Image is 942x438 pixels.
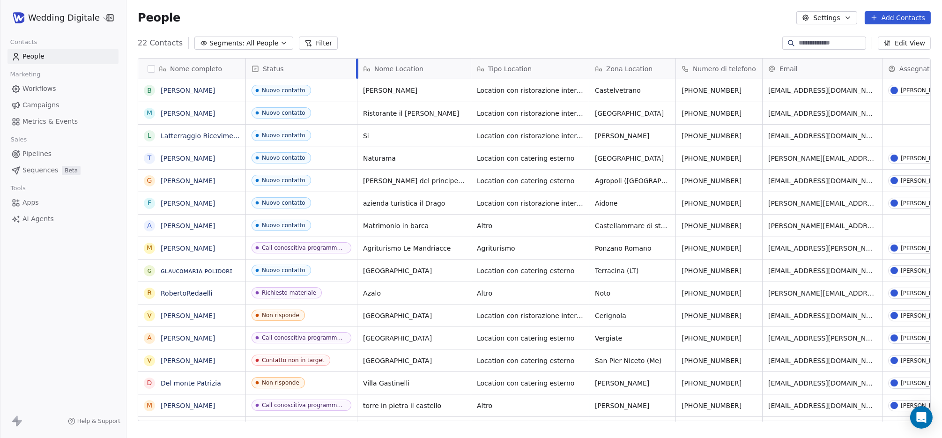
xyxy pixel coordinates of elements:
[161,155,215,162] a: [PERSON_NAME]
[262,222,305,229] div: Nuovo contatto
[768,356,876,365] span: [EMAIL_ADDRESS][DOMAIN_NAME]
[147,108,152,118] div: M
[161,200,215,207] a: [PERSON_NAME]
[161,177,215,185] a: [PERSON_NAME]
[477,154,583,163] span: Location con catering esterno
[262,200,305,206] div: Nuovo contatto
[363,334,465,343] span: [GEOGRAPHIC_DATA]
[595,86,670,95] span: Castelvetrano
[28,12,100,24] span: Wedding Digitale
[357,59,471,79] div: Nome Location
[262,379,299,386] div: Non risponde
[768,109,876,118] span: [EMAIL_ADDRESS][DOMAIN_NAME]
[779,64,798,74] span: Email
[246,59,357,79] div: Status
[6,35,41,49] span: Contacts
[682,199,757,208] span: [PHONE_NUMBER]
[147,333,152,343] div: A
[363,154,465,163] span: Naturama
[7,211,119,227] a: AI Agents
[595,221,670,230] span: Castellammare di stabia
[262,110,305,116] div: Nuovo contatto
[262,87,305,94] div: Nuovo contatto
[138,59,245,79] div: Nome completo
[161,379,221,387] a: Del monte Patrizia
[148,198,151,208] div: F
[595,266,670,275] span: Terracina (LT)
[262,155,305,161] div: Nuovo contatto
[262,312,299,319] div: Non risponde
[682,86,757,95] span: [PHONE_NUMBER]
[22,165,58,175] span: Sequences
[22,214,54,224] span: AI Agents
[262,267,305,274] div: Nuovo contatto
[147,243,152,253] div: M
[363,221,465,230] span: Matrimonio in barca
[363,401,465,410] span: torre in pietra il castello
[161,312,215,319] a: [PERSON_NAME]
[161,267,232,275] a: ɢʟᴀᴜᴄᴏᴍᴀʀɪᴀ ᴘᴏʟɪᴅᴏʀɪ
[22,84,56,94] span: Workflows
[477,379,583,388] span: Location con catering esterno
[147,86,152,96] div: B
[477,244,583,253] span: Agriturismo
[263,64,284,74] span: Status
[682,379,757,388] span: [PHONE_NUMBER]
[477,86,583,95] span: Location con ristorazione interna
[7,97,119,113] a: Campaigns
[768,334,876,343] span: [EMAIL_ADDRESS][PERSON_NAME]
[477,334,583,343] span: Location con catering esterno
[209,38,245,48] span: Segments:
[68,417,120,425] a: Help & Support
[62,166,81,175] span: Beta
[363,379,465,388] span: Villa Gastinelli
[477,401,583,410] span: Altro
[682,334,757,343] span: [PHONE_NUMBER]
[161,357,215,364] a: [PERSON_NAME]
[595,131,670,141] span: [PERSON_NAME]
[682,221,757,230] span: [PHONE_NUMBER]
[682,356,757,365] span: [PHONE_NUMBER]
[595,289,670,298] span: Noto
[682,154,757,163] span: [PHONE_NUMBER]
[363,199,465,208] span: azienda turistica il Drago
[477,289,583,298] span: Altro
[161,334,215,342] a: [PERSON_NAME]
[768,221,876,230] span: [PERSON_NAME][EMAIL_ADDRESS][DOMAIN_NAME]
[262,177,305,184] div: Nuovo contatto
[363,86,465,95] span: [PERSON_NAME]
[488,64,532,74] span: Tipo Location
[763,59,882,79] div: Email
[7,195,119,210] a: Apps
[363,131,465,141] span: Si
[477,199,583,208] span: Location con ristorazione interna
[11,10,100,26] button: Wedding Digitale
[682,401,757,410] span: [PHONE_NUMBER]
[161,222,215,230] a: [PERSON_NAME]
[147,378,152,388] div: D
[161,87,215,94] a: [PERSON_NAME]
[595,154,670,163] span: [GEOGRAPHIC_DATA]
[477,176,583,186] span: Location con catering esterno
[147,401,152,410] div: M
[148,153,152,163] div: T
[477,109,583,118] span: Location con ristorazione interna
[22,100,59,110] span: Campaigns
[768,244,876,253] span: [EMAIL_ADDRESS][PERSON_NAME][DOMAIN_NAME]
[363,289,465,298] span: Azalo
[161,402,215,409] a: [PERSON_NAME]
[262,290,316,296] div: Richiesto materiale
[13,12,24,23] img: WD-pittogramma.png
[595,311,670,320] span: Cerignola
[595,244,670,253] span: Ponzano Romano
[246,38,278,48] span: All People
[161,110,215,117] a: [PERSON_NAME]
[477,266,583,275] span: Location con catering esterno
[768,401,876,410] span: [EMAIL_ADDRESS][DOMAIN_NAME]
[262,334,346,341] div: Call conoscitiva programmata
[262,132,305,139] div: Nuovo contatto
[374,64,423,74] span: Nome Location
[363,356,465,365] span: [GEOGRAPHIC_DATA]
[262,402,346,408] div: Call conoscitiva programmata
[262,357,325,364] div: Contatto non in target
